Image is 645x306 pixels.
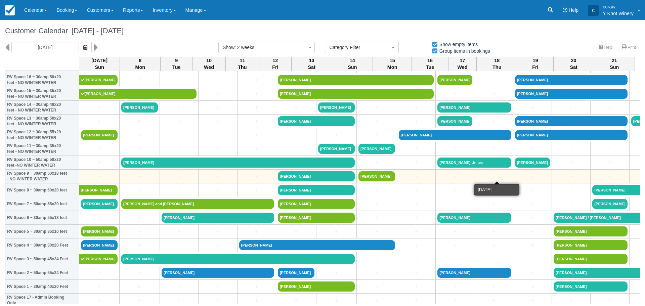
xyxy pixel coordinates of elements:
a: + [358,228,395,235]
img: checkfront-main-nav-mini-logo.png [5,5,15,15]
a: + [554,201,589,208]
a: + [399,297,434,304]
a: [PERSON_NAME] [278,75,434,85]
a: + [358,187,395,194]
a: + [554,104,589,111]
a: + [200,297,235,304]
a: + [554,187,589,194]
a: + [358,283,395,290]
label: Show empty items [432,39,482,49]
a: + [81,118,118,125]
a: + [515,145,550,152]
a: [PERSON_NAME] [278,116,355,126]
th: RV Space 14 ~ 30amp 48x20 feet - NO WINTER WATER [5,101,79,115]
th: 18 Thu [477,57,517,71]
a: + [437,297,472,304]
a: + [358,201,395,208]
a: + [162,118,197,125]
a: [PERSON_NAME] [515,158,550,168]
a: + [239,283,274,290]
a: + [121,297,158,304]
a: + [162,77,197,84]
a: + [81,269,118,276]
label: Group items in bookings [432,46,494,56]
a: [PERSON_NAME] [81,199,118,209]
th: RV Space 7 ~ 50amp 55x20 feet [5,197,79,211]
span: Category Filter [329,44,390,51]
a: + [162,173,197,180]
span: Show [223,45,234,50]
a: [PERSON_NAME] [437,116,472,126]
a: + [162,283,197,290]
th: RV Space 13 ~ 30amp 50x20 feet - NO WINTER WATER [5,115,79,128]
a: + [81,214,118,221]
a: + [121,77,158,84]
a: + [200,283,235,290]
th: 15 Mon [373,57,412,71]
a: [PERSON_NAME] [437,268,511,278]
a: [PERSON_NAME] [515,75,628,85]
a: [PERSON_NAME] [278,89,434,99]
a: + [476,77,511,84]
a: + [121,132,158,139]
a: + [81,104,118,111]
a: + [399,104,434,111]
th: [DATE] Sun [79,57,120,71]
a: + [121,242,158,249]
a: + [81,159,118,166]
a: + [515,201,550,208]
a: + [476,283,511,290]
a: [PERSON_NAME] [81,130,118,140]
a: + [200,145,235,152]
a: + [358,159,395,166]
a: + [162,297,197,304]
a: [PERSON_NAME] [437,213,511,223]
a: [PERSON_NAME] [554,226,628,236]
a: + [239,132,274,139]
th: RV Space 10 ~ 50amp 50x20 feet -NO WINTER WATER [5,156,79,170]
span: Show empty items [432,42,483,46]
th: 16 Tue [412,57,448,71]
a: + [81,283,118,290]
span: Group items in bookings [432,48,496,53]
a: + [399,187,434,194]
a: + [437,90,472,97]
a: + [278,132,314,139]
a: + [358,256,395,263]
a: + [318,269,355,276]
p: ccraw [603,3,634,10]
a: + [162,187,197,194]
a: [PERSON_NAME] [81,226,118,236]
a: + [399,228,434,235]
a: [PERSON_NAME] [554,281,628,292]
a: [PERSON_NAME] [81,240,118,250]
a: + [358,104,395,111]
th: RV Space 16 ~ 30amp 50x20 feet - NO WINTER WATER [5,73,79,87]
a: + [200,242,235,249]
a: + [278,145,314,152]
th: 10 Wed [192,57,226,71]
a: + [278,104,314,111]
a: [PERSON_NAME] [399,130,511,140]
th: RV Space 15 ~ 30amp 35x20 feet - NO WINTER WATER [5,87,79,101]
th: RV Space 5 ~ 30amp 35x10 feet [5,225,79,238]
a: [PERSON_NAME] [278,199,355,209]
a: Print [618,43,640,52]
a: + [515,256,550,263]
a: + [592,297,627,304]
a: + [515,173,550,180]
th: 14 Sun [332,57,373,71]
a: [PERSON_NAME] [515,130,628,140]
th: RV Space 6 ~ 30amp 55x18 feet [5,211,79,225]
a: + [121,145,158,152]
a: + [162,104,197,111]
a: + [239,145,274,152]
a: [PERSON_NAME] Unites [437,158,511,168]
a: + [278,228,314,235]
a: + [200,118,235,125]
a: + [239,187,274,194]
a: Help [595,43,617,52]
th: 8 Mon [120,57,161,71]
a: [PERSON_NAME] [79,254,118,264]
a: + [554,173,589,180]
